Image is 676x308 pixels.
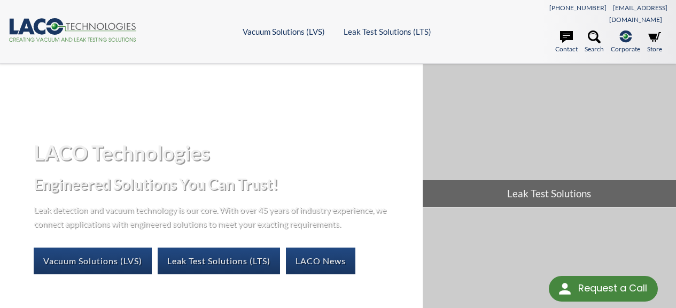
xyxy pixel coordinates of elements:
[578,276,647,301] div: Request a Call
[555,30,578,54] a: Contact
[423,180,676,207] span: Leak Test Solutions
[423,64,676,206] a: Leak Test Solutions
[549,276,658,302] div: Request a Call
[344,27,431,36] a: Leak Test Solutions (LTS)
[243,27,325,36] a: Vacuum Solutions (LVS)
[34,248,152,274] a: Vacuum Solutions (LVS)
[286,248,355,274] a: LACO News
[34,203,392,230] p: Leak detection and vacuum technology is our core. With over 45 years of industry experience, we c...
[609,4,667,24] a: [EMAIL_ADDRESS][DOMAIN_NAME]
[647,30,662,54] a: Store
[585,30,604,54] a: Search
[556,280,573,297] img: round button
[611,44,640,54] span: Corporate
[549,4,607,12] a: [PHONE_NUMBER]
[34,174,414,194] h2: Engineered Solutions You Can Trust!
[34,140,414,166] h1: LACO Technologies
[158,248,280,274] a: Leak Test Solutions (LTS)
